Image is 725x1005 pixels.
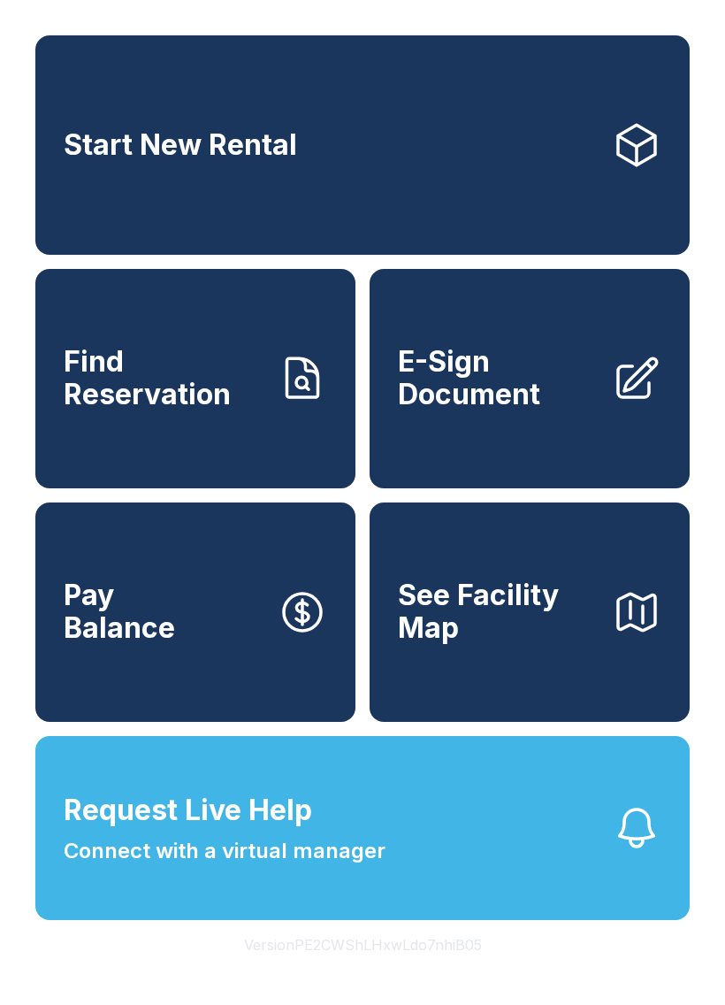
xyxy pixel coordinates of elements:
span: Connect with a virtual manager [64,835,385,867]
span: E-Sign Document [398,346,598,410]
a: Find Reservation [35,269,355,488]
a: Start New Rental [35,35,690,255]
span: Start New Rental [64,129,297,162]
span: Pay Balance [64,579,175,644]
span: Request Live Help [64,789,312,832]
a: PayBalance [35,502,355,722]
a: E-Sign Document [370,269,690,488]
button: See Facility Map [370,502,690,722]
span: Find Reservation [64,346,263,410]
span: See Facility Map [398,579,598,644]
button: Request Live HelpConnect with a virtual manager [35,736,690,920]
button: VersionPE2CWShLHxwLdo7nhiB05 [230,920,496,970]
